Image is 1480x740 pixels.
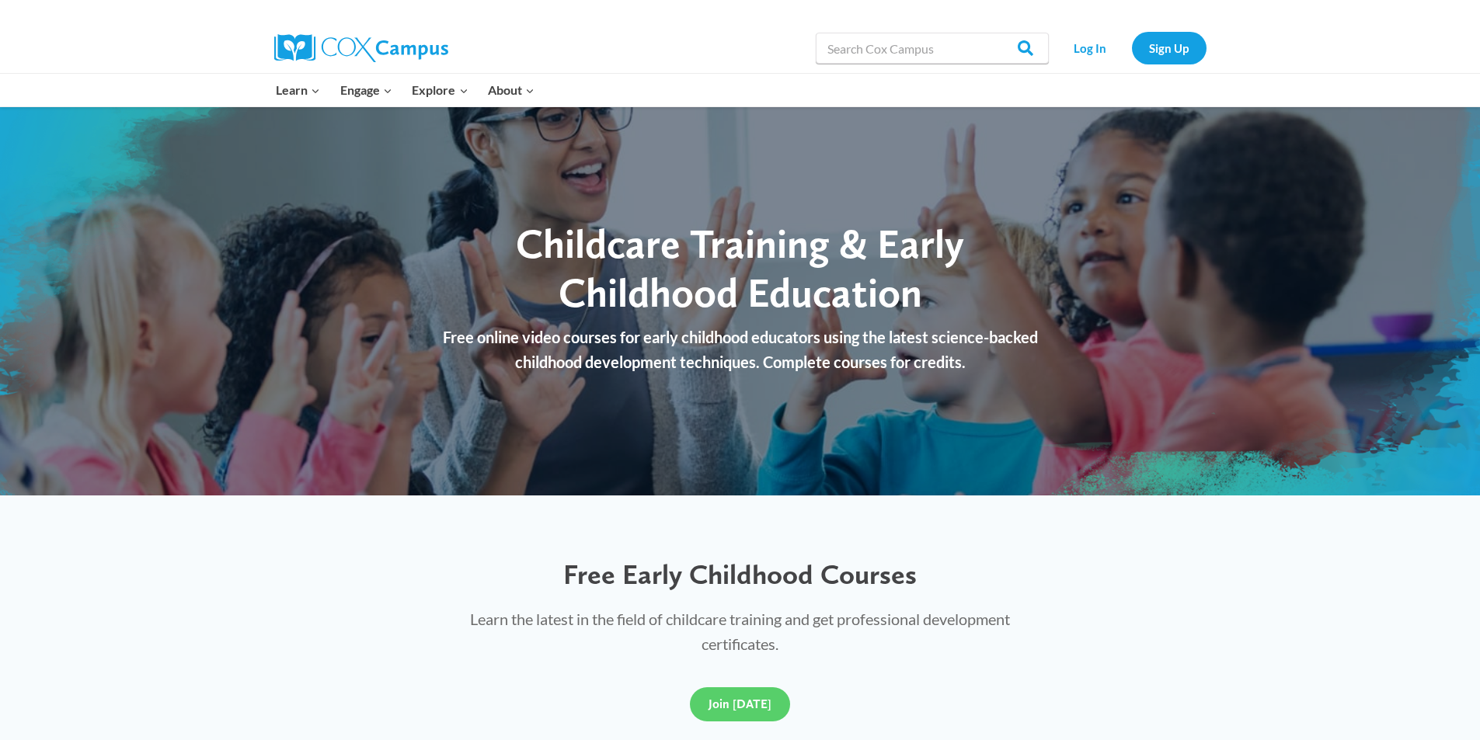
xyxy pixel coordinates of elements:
span: Learn [276,80,320,100]
span: Join [DATE] [709,697,771,711]
nav: Secondary Navigation [1057,32,1207,64]
a: Log In [1057,32,1124,64]
input: Search Cox Campus [816,33,1049,64]
img: Cox Campus [274,34,448,62]
span: About [488,80,535,100]
span: Childcare Training & Early Childhood Education [516,219,964,316]
span: Free Early Childhood Courses [563,558,917,591]
p: Free online video courses for early childhood educators using the latest science-backed childhood... [426,325,1055,374]
a: Sign Up [1132,32,1207,64]
nav: Primary Navigation [266,74,545,106]
a: Join [DATE] [690,687,790,721]
span: Explore [412,80,468,100]
p: Learn the latest in the field of childcare training and get professional development certificates. [440,606,1041,656]
span: Engage [340,80,392,100]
